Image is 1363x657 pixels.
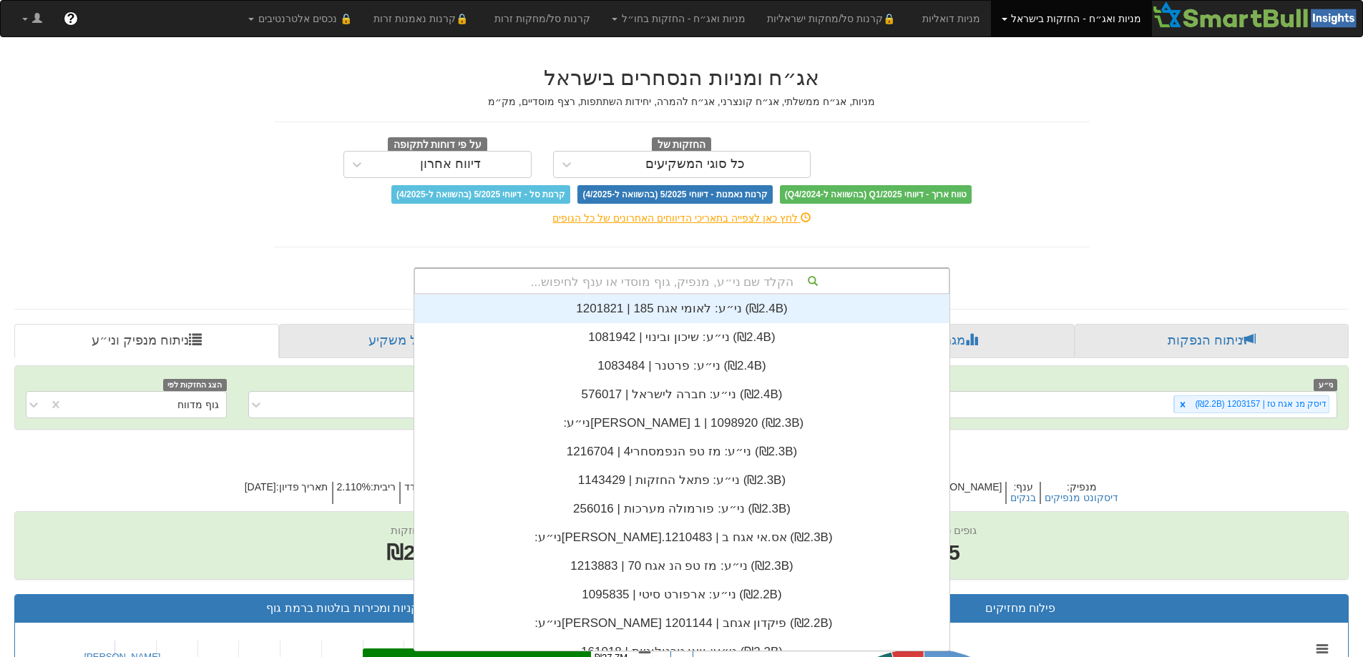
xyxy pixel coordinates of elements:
[414,323,949,352] div: ני״ע: ‏שיכון ובינוי | 1081942 ‎(₪2.4B)‎
[420,157,481,172] div: דיווח אחרון
[163,379,226,391] span: הצג החזקות לפי
[414,352,949,380] div: ני״ע: ‏פרטנר | 1083484 ‎(₪2.4B)‎
[386,540,449,564] span: ₪2.2B
[484,1,601,36] a: קרנות סל/מחקות זרות
[241,482,332,504] h5: תאריך פדיון : [DATE]
[67,11,74,26] span: ?
[14,444,1349,468] h2: דיסק מנ אגח טז | 1203157 - ניתוח ני״ע
[1045,493,1118,503] button: דיסקונט מנפיקים
[1005,482,1040,504] h5: ענף :
[414,380,949,409] div: ני״ע: ‏חברה לישראל | 576017 ‎(₪2.4B)‎
[414,438,949,466] div: ני״ע: ‏מז טפ הנפמסחרי4 | 1216704 ‎(₪2.3B)‎
[177,397,219,412] div: גוף מדווח
[414,609,949,638] div: ני״ע: ‏[PERSON_NAME] פיקדון אגחב | 1201144 ‎(₪2.2B)‎
[1040,482,1122,504] h5: מנפיק :
[414,466,949,495] div: ני״ע: ‏פתאל החזקות | 1143429 ‎(₪2.3B)‎
[756,1,911,36] a: 🔒קרנות סל/מחקות ישראליות
[645,157,745,172] div: כל סוגי המשקיעים
[1010,493,1036,503] button: בנקים
[780,185,972,204] span: טווח ארוך - דיווחי Q1/2025 (בהשוואה ל-Q4/2024)
[26,602,660,615] h3: קניות ומכירות בולטות ברמת גוף
[912,1,991,36] a: מניות דואליות
[1314,379,1337,391] span: ני״ע
[388,137,487,153] span: על פי דוחות לתקופה
[414,295,949,323] div: ני״ע: ‏לאומי אגח 185 | 1201821 ‎(₪2.4B)‎
[652,137,712,153] span: החזקות של
[399,482,461,504] h5: הצמדה : מדד
[415,269,949,293] div: הקלד שם ני״ע, מנפיק, גוף מוסדי או ענף לחיפוש...
[53,1,89,36] a: ?
[414,495,949,523] div: ני״ע: ‏פורמולה מערכות | 256016 ‎(₪2.3B)‎
[263,211,1100,225] div: לחץ כאן לצפייה בתאריכי הדיווחים האחרונים של כל הגופים
[577,185,772,204] span: קרנות נאמנות - דיווחי 5/2025 (בהשוואה ל-4/2025)
[274,97,1090,107] h5: מניות, אג״ח ממשלתי, אג״ח קונצרני, אג״ח להמרה, יחידות השתתפות, רצף מוסדיים, מק״מ
[414,552,949,581] div: ני״ע: ‏מז טפ הנ אגח 70 | 1213883 ‎(₪2.3B)‎
[238,1,363,36] a: 🔒 נכסים אלטרנטיבים
[391,524,445,536] span: שווי החזקות
[1075,324,1349,358] a: ניתוח הנפקות
[1191,396,1329,413] div: דיסק מנ אגח טז | 1203157 (₪2.2B)
[1152,1,1362,29] img: Smartbull
[704,602,1338,615] h3: פילוח מחזיקים
[991,1,1152,36] a: מניות ואג״ח - החזקות בישראל
[274,66,1090,89] h2: אג״ח ומניות הנסחרים בישראל
[279,324,548,358] a: פרופיל משקיע
[363,1,484,36] a: 🔒קרנות נאמנות זרות
[414,523,949,552] div: ני״ע: ‏[PERSON_NAME].אס.אי אגח ב | 1210483 ‎(₪2.3B)‎
[414,409,949,438] div: ני״ע: ‏[PERSON_NAME] 1 | 1098920 ‎(₪2.3B)‎
[601,1,756,36] a: מניות ואג״ח - החזקות בחו״ל
[391,185,570,204] span: קרנות סל - דיווחי 5/2025 (בהשוואה ל-4/2025)
[14,324,279,358] a: ניתוח מנפיק וני״ע
[332,482,399,504] h5: ריבית : 2.110%
[414,581,949,609] div: ני״ע: ‏ארפורט סיטי | 1095835 ‎(₪2.2B)‎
